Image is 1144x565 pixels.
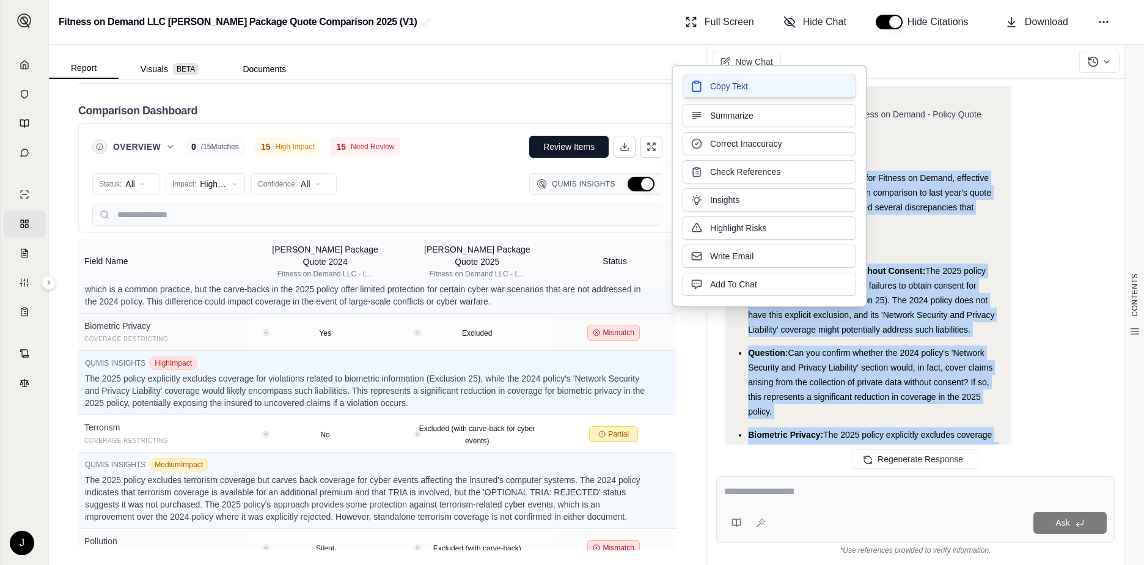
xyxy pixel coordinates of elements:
button: View confidence details [259,326,273,339]
div: J [10,531,34,555]
span: Impact: [172,179,196,189]
button: Expand sidebar [42,275,56,290]
button: View confidence details [411,326,424,339]
button: Check References [683,160,856,183]
button: Hide Chat [779,10,851,34]
button: Overview [113,141,175,153]
span: Summarize [710,109,754,122]
button: Summarize [683,104,856,127]
span: BETA [173,63,199,75]
span: Medium impact [149,458,208,471]
button: View confidence details [259,541,273,555]
span: Excluded [462,329,492,338]
span: 15 [336,141,346,153]
span: Can you confirm whether the 2024 policy's 'Network Security and Privacy Liability' section would,... [748,348,992,416]
span: Write Email [710,250,754,262]
div: QUMIS INSIGHTS [85,356,650,370]
span: New Chat [735,56,772,68]
button: Expand Table [640,136,662,158]
span: The 2025 policy explicitly excludes coverage for violations related to biometric information (Exc... [748,430,997,484]
button: Review Items [529,136,609,158]
span: Qumis Insights [552,179,615,189]
a: Single Policy [3,181,46,208]
span: Status: [99,179,122,189]
div: *Use references provided to verify information. [716,543,1115,555]
span: 0 [191,141,196,153]
h2: Fitness on Demand LLC [PERSON_NAME] Package Quote Comparison 2025 (V1) [59,11,417,33]
div: Terrorism [84,421,243,434]
div: QUMIS INSIGHTS [85,458,650,471]
div: Coverage Restricting [84,333,243,345]
a: Legal Search Engine [3,369,46,396]
th: Field Name [78,238,249,284]
span: CONTENTS [1130,273,1140,317]
span: Yes [319,329,331,338]
img: Expand sidebar [17,13,32,28]
div: Biometric Privacy [84,320,243,332]
span: Download [1025,15,1068,29]
span: Review Items [543,141,595,153]
button: Visuals [119,59,221,79]
h2: Comparison Dashboard [78,102,197,119]
div: [PERSON_NAME] Package Quote 2025 [412,243,542,268]
span: High Impact [275,142,314,152]
div: Coverage Restricting [84,435,243,447]
span: Regenerate Response [878,454,963,464]
span: Need Review [351,142,394,152]
button: View confidence details [411,427,424,441]
span: Biometric Privacy: [748,430,823,440]
a: Policy Comparisons [3,210,46,237]
button: Impact:High/Medium [166,173,245,195]
span: The 2025 policy explicitly excludes coverage for failures to obtain consent for collecting privat... [748,266,994,334]
button: Copy Text [683,75,856,98]
div: Fitness on Demand LLC - L... [260,269,391,279]
button: Write Email [683,245,856,268]
span: 15 [261,141,271,153]
span: Mismatch [603,328,634,338]
div: Coverage Restricting [84,548,243,561]
span: Ask [1055,518,1069,528]
button: Confidence:All [251,173,337,195]
button: Expand sidebar [12,9,37,33]
button: Highlight Risks [683,216,856,240]
a: Coverage Table [3,298,46,325]
button: View confidence details [411,541,424,555]
span: Overview [113,141,161,153]
a: Home [3,51,46,78]
a: Custom Report [3,269,46,296]
button: Correct Inaccuracy [683,132,856,155]
button: Add To Chat [683,273,856,296]
a: Documents Vault [3,81,46,108]
span: / 15 Matches [201,142,239,152]
span: Excluded (with carve-back for cyber events) [419,424,535,445]
button: Full Screen [680,10,759,34]
span: Question: [748,348,788,358]
img: Qumis Logo [537,179,547,189]
a: Prompt Library [3,110,46,137]
button: View confidence details [259,427,273,441]
button: Regenerate Response [853,449,978,469]
p: The 2025 policy explicitly excludes coverage for violations related to biometric information (Exc... [85,372,650,409]
span: Silent [316,544,334,553]
span: Hide Citations [908,15,976,29]
span: Highlight Risks [710,222,767,234]
span: Full Screen [705,15,754,29]
button: Documents [221,59,308,79]
a: Chat [3,139,46,166]
span: Confidence: [258,179,297,189]
span: Insights [710,194,739,206]
div: Fitness on Demand LLC - L... [412,269,542,279]
a: Claim Coverage [3,240,46,267]
div: [PERSON_NAME] Package Quote 2024 [260,243,391,268]
span: All [301,178,310,190]
button: Status:All [92,173,159,195]
a: Contract Analysis [3,340,46,367]
button: Insights [683,188,856,212]
span: Excluded (with carve-back) [433,544,521,553]
span: Hide Chat [803,15,846,29]
span: All [125,178,135,190]
span: Partial [608,429,629,439]
span: High/Medium [200,178,227,190]
div: Pollution [84,535,243,547]
span: Check References [710,166,780,178]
